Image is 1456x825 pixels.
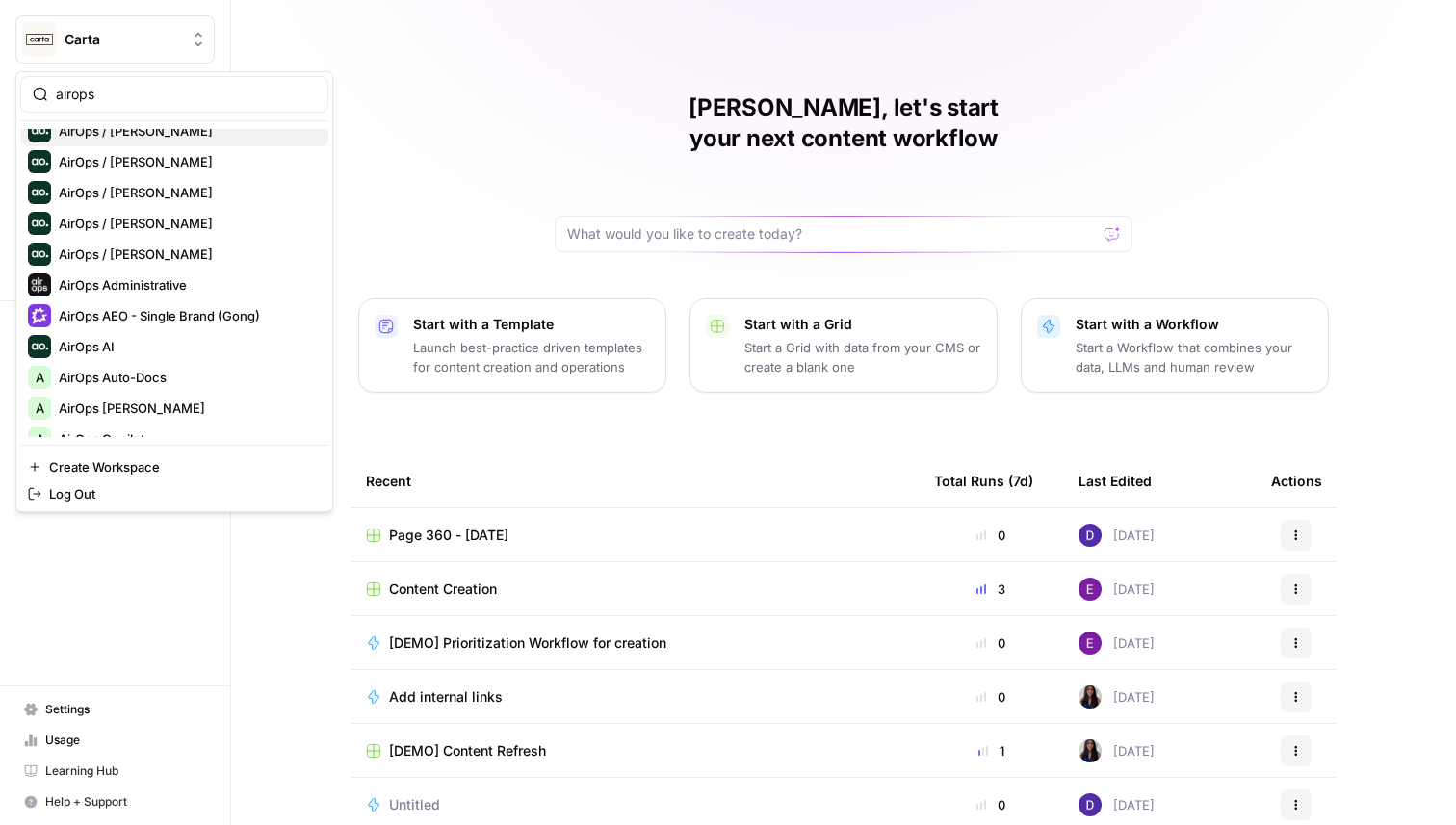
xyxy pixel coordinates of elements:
[1271,454,1322,507] div: Actions
[389,580,497,599] span: Content Creation
[15,725,215,756] a: Usage
[366,526,903,545] a: Page 360 - [DATE]
[28,119,51,142] img: AirOps / Gustaf Gyllensporre Logo
[744,315,981,334] p: Start with a Grid
[1079,739,1102,762] img: rox323kbkgutb4wcij4krxobkpon
[1079,578,1155,601] div: [DATE]
[413,315,650,334] p: Start with a Template
[15,786,215,817] button: Help + Support
[389,687,503,707] span: Add internal links
[59,245,313,264] span: AirOps / [PERSON_NAME]
[49,484,313,503] span: Log Out
[1076,315,1313,334] p: Start with a Workflow
[20,480,328,507] a: Log Out
[389,633,666,653] span: [DEMO] Prioritization Workflow for creation
[59,183,313,202] span: AirOps / [PERSON_NAME]
[934,580,1048,599] div: 3
[15,694,215,725] a: Settings
[1076,338,1313,376] p: Start a Workflow that combines your data, LLMs and human review
[1021,298,1329,393] button: Start with a WorkflowStart a Workflow that combines your data, LLMs and human review
[20,453,328,480] a: Create Workspace
[59,337,313,356] span: AirOps AI
[36,368,44,387] span: A
[56,85,316,104] input: Search Workspaces
[28,181,51,204] img: AirOps / Nicholas Cabral Logo
[366,454,903,507] div: Recent
[36,429,44,449] span: A
[1079,685,1102,709] img: rox323kbkgutb4wcij4krxobkpon
[59,429,313,449] span: AirOps Copilot
[934,687,1048,707] div: 0
[28,335,51,358] img: AirOps AI Logo
[59,306,313,325] span: AirOps AEO - Single Brand (Gong)
[1079,793,1102,816] img: 6clbhjv5t98vtpq4yyt91utag0vy
[934,741,1048,761] div: 1
[65,30,181,49] span: Carta
[1079,685,1155,709] div: [DATE]
[15,15,215,64] button: Workspace: Carta
[45,732,206,749] span: Usage
[1079,524,1102,547] img: 6clbhjv5t98vtpq4yyt91utag0vy
[1079,524,1155,547] div: [DATE]
[22,22,57,57] img: Carta Logo
[389,526,508,545] span: Page 360 - [DATE]
[59,152,313,171] span: AirOps / [PERSON_NAME]
[49,457,313,477] span: Create Workspace
[689,298,998,393] button: Start with a GridStart a Grid with data from your CMS or create a blank one
[59,399,313,418] span: AirOps [PERSON_NAME]
[1079,739,1155,762] div: [DATE]
[36,399,44,418] span: A
[28,273,51,296] img: AirOps Administrative Logo
[1079,632,1155,655] div: [DATE]
[59,275,313,295] span: AirOps Administrative
[28,304,51,327] img: AirOps AEO - Single Brand (Gong) Logo
[1079,454,1152,507] div: Last Edited
[45,793,206,811] span: Help + Support
[555,92,1132,154] h1: [PERSON_NAME], let's start your next content workflow
[934,795,1048,814] div: 0
[1079,632,1102,655] img: tb834r7wcu795hwbtepf06oxpmnl
[366,687,903,707] a: Add internal links
[389,741,546,761] span: [DEMO] Content Refresh
[366,580,903,599] a: Content Creation
[28,243,51,266] img: AirOps / Yamile Orellano Logo
[15,756,215,786] a: Learning Hub
[28,212,51,235] img: AirOps / Rômulo Filho Logo
[366,633,903,653] a: [DEMO] Prioritization Workflow for creation
[744,338,981,376] p: Start a Grid with data from your CMS or create a blank one
[567,224,1097,244] input: What would you like to create today?
[45,701,206,718] span: Settings
[366,795,903,814] a: Untitled
[934,526,1048,545] div: 0
[59,214,313,233] span: AirOps / [PERSON_NAME]
[1079,578,1102,601] img: tb834r7wcu795hwbtepf06oxpmnl
[45,762,206,780] span: Learning Hub
[934,633,1048,653] div: 0
[1079,793,1155,816] div: [DATE]
[15,71,333,512] div: Workspace: Carta
[934,454,1033,507] div: Total Runs (7d)
[358,298,666,393] button: Start with a TemplateLaunch best-practice driven templates for content creation and operations
[59,368,313,387] span: AirOps Auto-Docs
[59,121,313,141] span: AirOps / [PERSON_NAME]
[366,741,903,761] a: [DEMO] Content Refresh
[413,338,650,376] p: Launch best-practice driven templates for content creation and operations
[28,150,51,173] img: AirOps / Marcos Kuchak Logo
[389,795,440,814] span: Untitled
